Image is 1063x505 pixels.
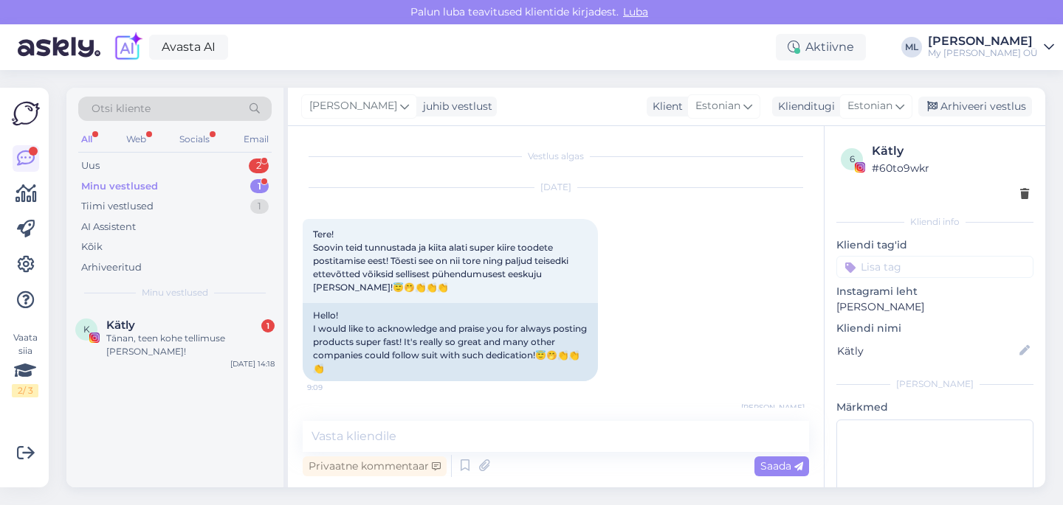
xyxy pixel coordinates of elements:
[230,358,275,369] div: [DATE] 14:18
[847,98,892,114] span: Estonian
[918,97,1032,116] div: Arhiveeri vestlus
[12,331,38,397] div: Vaata siia
[836,256,1033,278] input: Lisa tag
[309,98,397,114] span: [PERSON_NAME]
[250,179,269,194] div: 1
[81,240,103,254] div: Kõik
[112,32,143,63] img: explore-ai
[836,400,1033,415] p: Märkmed
[760,459,803,473] span: Saada
[928,35,1038,47] div: [PERSON_NAME]
[850,153,855,164] span: 6
[12,384,38,397] div: 2 / 3
[836,321,1033,336] p: Kliendi nimi
[695,98,740,114] span: Estonian
[123,130,149,149] div: Web
[647,99,683,114] div: Klient
[81,199,154,214] div: Tiimi vestlused
[142,286,208,299] span: Minu vestlused
[741,402,805,413] span: [PERSON_NAME]
[901,37,922,58] div: ML
[92,101,151,116] span: Otsi kliente
[928,47,1038,59] div: My [PERSON_NAME] OÜ
[249,159,269,173] div: 2
[106,318,135,332] span: Kätly
[776,34,866,60] div: Aktiivne
[837,343,1016,359] input: Lisa nimi
[872,160,1029,176] div: # 60to9wkr
[78,130,95,149] div: All
[81,179,158,194] div: Minu vestlused
[250,199,269,214] div: 1
[836,284,1033,299] p: Instagrami leht
[417,99,492,114] div: juhib vestlust
[12,100,40,128] img: Askly Logo
[836,299,1033,315] p: [PERSON_NAME]
[303,456,447,476] div: Privaatne kommentaar
[836,377,1033,391] div: [PERSON_NAME]
[772,99,835,114] div: Klienditugi
[303,303,598,381] div: Hello! I would like to acknowledge and praise you for always posting products super fast! It's re...
[149,35,228,60] a: Avasta AI
[303,150,809,163] div: Vestlus algas
[619,5,653,18] span: Luba
[836,215,1033,229] div: Kliendi info
[928,35,1054,59] a: [PERSON_NAME]My [PERSON_NAME] OÜ
[176,130,213,149] div: Socials
[307,382,362,393] span: 9:09
[241,130,272,149] div: Email
[83,324,90,335] span: K
[81,260,142,275] div: Arhiveeritud
[81,159,100,173] div: Uus
[872,142,1029,160] div: Kätly
[303,181,809,194] div: [DATE]
[261,319,275,332] div: 1
[106,332,275,358] div: Tänan, teen kohe tellimuse [PERSON_NAME]!
[836,237,1033,253] p: Kliendi tag'id
[81,220,136,234] div: AI Assistent
[313,229,571,293] span: Tere! Soovin teid tunnustada ja kiita alati super kiire toodete postitamise eest! Tõesti see on n...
